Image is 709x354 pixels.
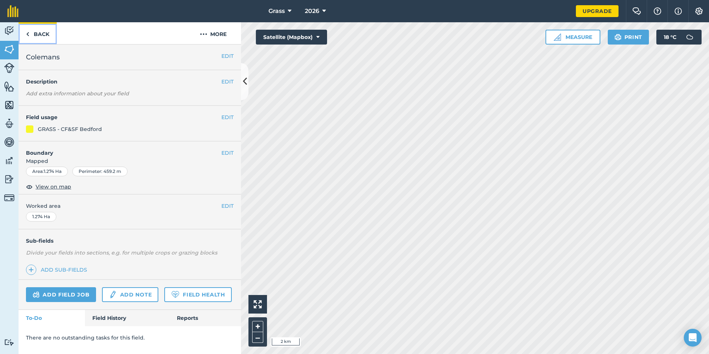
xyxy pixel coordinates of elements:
img: svg+xml;base64,PHN2ZyB4bWxucz0iaHR0cDovL3d3dy53My5vcmcvMjAwMC9zdmciIHdpZHRoPSIxNyIgaGVpZ2h0PSIxNy... [675,7,682,16]
img: svg+xml;base64,PHN2ZyB4bWxucz0iaHR0cDovL3d3dy53My5vcmcvMjAwMC9zdmciIHdpZHRoPSIxNCIgaGVpZ2h0PSIyNC... [29,265,34,274]
img: Ruler icon [554,33,561,41]
button: 18 °C [656,30,702,45]
button: EDIT [221,78,234,86]
h4: Field usage [26,113,221,121]
a: Add field job [26,287,96,302]
img: svg+xml;base64,PD94bWwgdmVyc2lvbj0iMS4wIiBlbmNvZGluZz0idXRmLTgiPz4KPCEtLSBHZW5lcmF0b3I6IEFkb2JlIE... [33,290,40,299]
img: svg+xml;base64,PHN2ZyB4bWxucz0iaHR0cDovL3d3dy53My5vcmcvMjAwMC9zdmciIHdpZHRoPSI1NiIgaGVpZ2h0PSI2MC... [4,99,14,111]
button: Measure [545,30,600,45]
em: Divide your fields into sections, e.g. for multiple crops or grazing blocks [26,249,217,256]
div: Open Intercom Messenger [684,329,702,347]
button: Satellite (Mapbox) [256,30,327,45]
button: EDIT [221,113,234,121]
div: Perimeter : 459.2 m [72,167,128,176]
button: + [252,321,263,332]
button: EDIT [221,202,234,210]
img: svg+xml;base64,PD94bWwgdmVyc2lvbj0iMS4wIiBlbmNvZGluZz0idXRmLTgiPz4KPCEtLSBHZW5lcmF0b3I6IEFkb2JlIE... [4,174,14,185]
h4: Sub-fields [19,237,241,245]
img: svg+xml;base64,PD94bWwgdmVyc2lvbj0iMS4wIiBlbmNvZGluZz0idXRmLTgiPz4KPCEtLSBHZW5lcmF0b3I6IEFkb2JlIE... [4,137,14,148]
a: Upgrade [576,5,619,17]
img: svg+xml;base64,PHN2ZyB4bWxucz0iaHR0cDovL3d3dy53My5vcmcvMjAwMC9zdmciIHdpZHRoPSIxOCIgaGVpZ2h0PSIyNC... [26,182,33,191]
span: Mapped [19,157,241,165]
a: Back [19,22,57,44]
div: 1.274 Ha [26,212,56,222]
img: A cog icon [695,7,703,15]
a: Add sub-fields [26,265,90,275]
img: svg+xml;base64,PHN2ZyB4bWxucz0iaHR0cDovL3d3dy53My5vcmcvMjAwMC9zdmciIHdpZHRoPSI1NiIgaGVpZ2h0PSI2MC... [4,44,14,55]
a: Add note [102,287,158,302]
img: svg+xml;base64,PD94bWwgdmVyc2lvbj0iMS4wIiBlbmNvZGluZz0idXRmLTgiPz4KPCEtLSBHZW5lcmF0b3I6IEFkb2JlIE... [4,155,14,166]
span: Grass [268,7,285,16]
img: fieldmargin Logo [7,5,19,17]
button: – [252,332,263,343]
img: svg+xml;base64,PD94bWwgdmVyc2lvbj0iMS4wIiBlbmNvZGluZz0idXRmLTgiPz4KPCEtLSBHZW5lcmF0b3I6IEFkb2JlIE... [682,30,697,45]
a: Field History [85,310,169,326]
img: svg+xml;base64,PD94bWwgdmVyc2lvbj0iMS4wIiBlbmNvZGluZz0idXRmLTgiPz4KPCEtLSBHZW5lcmF0b3I6IEFkb2JlIE... [4,193,14,203]
a: To-Do [19,310,85,326]
img: svg+xml;base64,PHN2ZyB4bWxucz0iaHR0cDovL3d3dy53My5vcmcvMjAwMC9zdmciIHdpZHRoPSIxOSIgaGVpZ2h0PSIyNC... [614,33,621,42]
img: svg+xml;base64,PHN2ZyB4bWxucz0iaHR0cDovL3d3dy53My5vcmcvMjAwMC9zdmciIHdpZHRoPSI1NiIgaGVpZ2h0PSI2MC... [4,81,14,92]
div: GRASS - CF&SF Bedford [38,125,102,133]
img: svg+xml;base64,PD94bWwgdmVyc2lvbj0iMS4wIiBlbmNvZGluZz0idXRmLTgiPz4KPCEtLSBHZW5lcmF0b3I6IEFkb2JlIE... [4,63,14,73]
span: 2026 [305,7,319,16]
img: svg+xml;base64,PD94bWwgdmVyc2lvbj0iMS4wIiBlbmNvZGluZz0idXRmLTgiPz4KPCEtLSBHZW5lcmF0b3I6IEFkb2JlIE... [4,25,14,36]
div: Area : 1.274 Ha [26,167,68,176]
span: 18 ° C [664,30,676,45]
button: More [185,22,241,44]
span: View on map [36,183,71,191]
img: A question mark icon [653,7,662,15]
h4: Boundary [19,141,221,157]
button: Print [608,30,649,45]
a: Reports [169,310,241,326]
button: View on map [26,182,71,191]
span: Colemans [26,52,60,62]
img: Four arrows, one pointing top left, one top right, one bottom right and the last bottom left [254,300,262,308]
img: svg+xml;base64,PD94bWwgdmVyc2lvbj0iMS4wIiBlbmNvZGluZz0idXRmLTgiPz4KPCEtLSBHZW5lcmF0b3I6IEFkb2JlIE... [109,290,117,299]
span: Worked area [26,202,234,210]
h4: Description [26,78,234,86]
a: Field Health [164,287,231,302]
button: EDIT [221,52,234,60]
p: There are no outstanding tasks for this field. [26,334,234,342]
img: svg+xml;base64,PHN2ZyB4bWxucz0iaHR0cDovL3d3dy53My5vcmcvMjAwMC9zdmciIHdpZHRoPSIyMCIgaGVpZ2h0PSIyNC... [200,30,207,39]
button: EDIT [221,149,234,157]
img: Two speech bubbles overlapping with the left bubble in the forefront [632,7,641,15]
img: svg+xml;base64,PD94bWwgdmVyc2lvbj0iMS4wIiBlbmNvZGluZz0idXRmLTgiPz4KPCEtLSBHZW5lcmF0b3I6IEFkb2JlIE... [4,339,14,346]
img: svg+xml;base64,PHN2ZyB4bWxucz0iaHR0cDovL3d3dy53My5vcmcvMjAwMC9zdmciIHdpZHRoPSI5IiBoZWlnaHQ9IjI0Ii... [26,30,29,39]
em: Add extra information about your field [26,90,129,97]
img: svg+xml;base64,PD94bWwgdmVyc2lvbj0iMS4wIiBlbmNvZGluZz0idXRmLTgiPz4KPCEtLSBHZW5lcmF0b3I6IEFkb2JlIE... [4,118,14,129]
